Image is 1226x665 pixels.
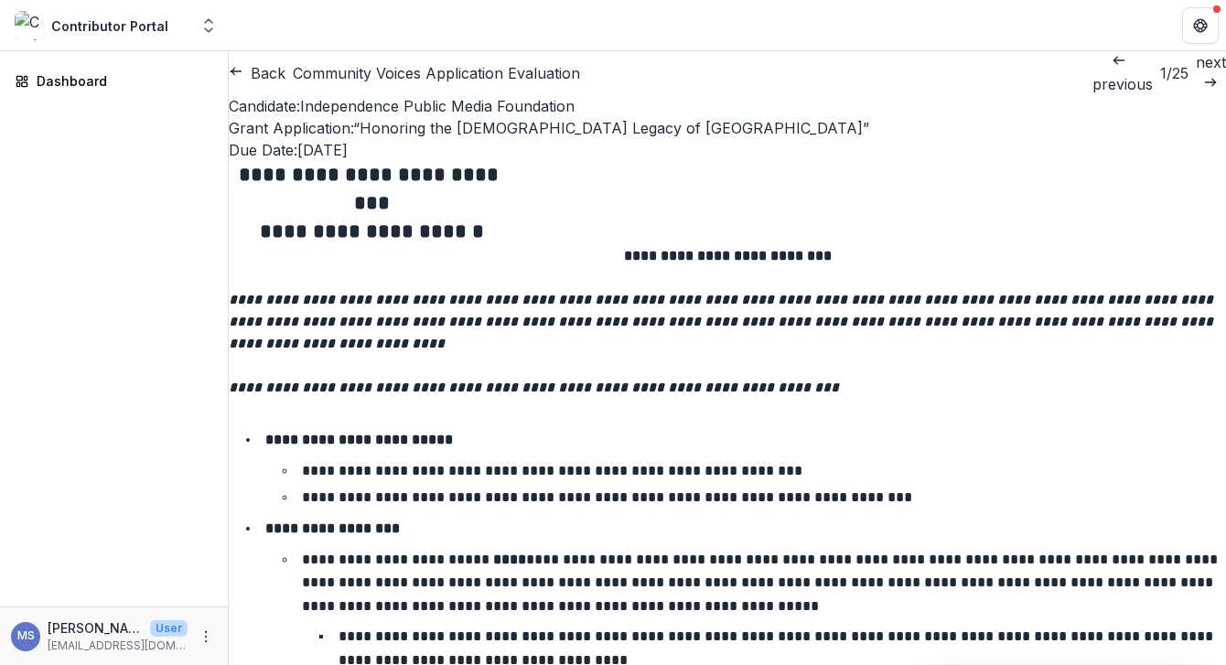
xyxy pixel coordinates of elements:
[195,626,217,648] button: More
[229,97,296,115] span: Candidate
[17,630,35,642] div: Melissa Beatriz Skolnick
[48,618,143,638] p: [PERSON_NAME]
[51,16,168,36] div: Contributor Portal
[229,119,350,137] span: Grant Application
[48,638,188,654] p: [EMAIL_ADDRESS][DOMAIN_NAME]
[229,62,285,84] button: Back
[1092,51,1153,95] button: previous
[150,620,188,637] p: User
[1196,51,1226,95] a: next
[293,62,580,84] h2: Community Voices Application Evaluation
[196,7,221,44] button: Open entity switcher
[37,71,206,91] div: Dashboard
[229,117,1226,139] p: : “Honoring the [DEMOGRAPHIC_DATA] Legacy of [GEOGRAPHIC_DATA]”
[15,11,44,40] img: Contributor Portal
[229,95,1226,117] p: : Independence Public Media Foundation
[7,66,220,96] a: Dashboard
[1182,7,1219,44] button: Get Help
[229,141,294,159] span: Due Date
[1160,62,1188,84] p: 1 / 25
[1196,51,1226,73] p: next
[229,139,1226,161] p: : [DATE]
[1092,73,1153,95] p: previous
